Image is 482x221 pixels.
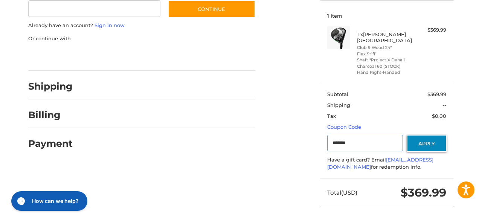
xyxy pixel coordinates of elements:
span: Tax [327,113,336,119]
span: $369.99 [401,186,446,200]
span: -- [442,102,446,108]
iframe: Gorgias live chat messenger [8,189,90,213]
li: Flex Stiff [357,51,415,57]
li: Hand Right-Handed [357,69,415,76]
iframe: PayPal-paypal [26,50,82,63]
p: Or continue with [28,35,255,43]
a: Sign in now [95,22,125,28]
iframe: PayPal-venmo [153,50,210,63]
p: Already have an account? [28,22,255,29]
h2: Shipping [28,81,73,92]
button: Apply [407,135,447,152]
div: Have a gift card? Email for redemption info. [327,156,446,171]
li: Shaft *Project X Denali Charcoal 60 (STOCK) [357,57,415,69]
input: Gift Certificate or Coupon Code [327,135,403,152]
div: $369.99 [416,26,446,34]
h3: 1 Item [327,13,446,19]
li: Club 9 Wood 24° [357,44,415,51]
a: Coupon Code [327,124,361,130]
h4: 1 x [PERSON_NAME][GEOGRAPHIC_DATA] [357,31,415,44]
span: Subtotal [327,91,348,97]
span: Total (USD) [327,189,357,196]
h2: Payment [28,138,73,149]
iframe: PayPal-paylater [90,50,146,63]
h2: Billing [28,109,72,121]
button: Continue [168,0,255,18]
span: Shipping [327,102,350,108]
span: $0.00 [432,113,446,119]
span: $369.99 [427,91,446,97]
